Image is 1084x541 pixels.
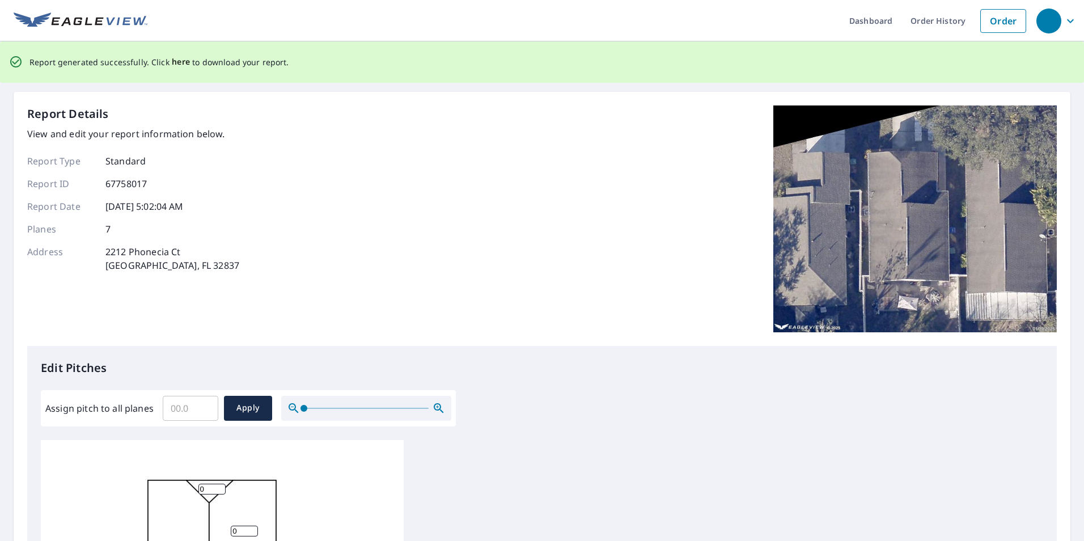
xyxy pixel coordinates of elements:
[105,222,111,236] p: 7
[27,222,95,236] p: Planes
[14,12,147,29] img: EV Logo
[27,154,95,168] p: Report Type
[27,200,95,213] p: Report Date
[105,177,147,191] p: 67758017
[224,396,272,421] button: Apply
[27,245,95,272] p: Address
[105,154,146,168] p: Standard
[27,127,239,141] p: View and edit your report information below.
[163,392,218,424] input: 00.0
[172,55,190,69] button: here
[27,105,109,122] p: Report Details
[980,9,1026,33] a: Order
[105,245,239,272] p: 2212 Phonecia Ct [GEOGRAPHIC_DATA], FL 32837
[45,401,154,415] label: Assign pitch to all planes
[773,105,1057,332] img: Top image
[29,55,289,69] p: Report generated successfully. Click to download your report.
[233,401,263,415] span: Apply
[105,200,184,213] p: [DATE] 5:02:04 AM
[27,177,95,191] p: Report ID
[41,360,1043,377] p: Edit Pitches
